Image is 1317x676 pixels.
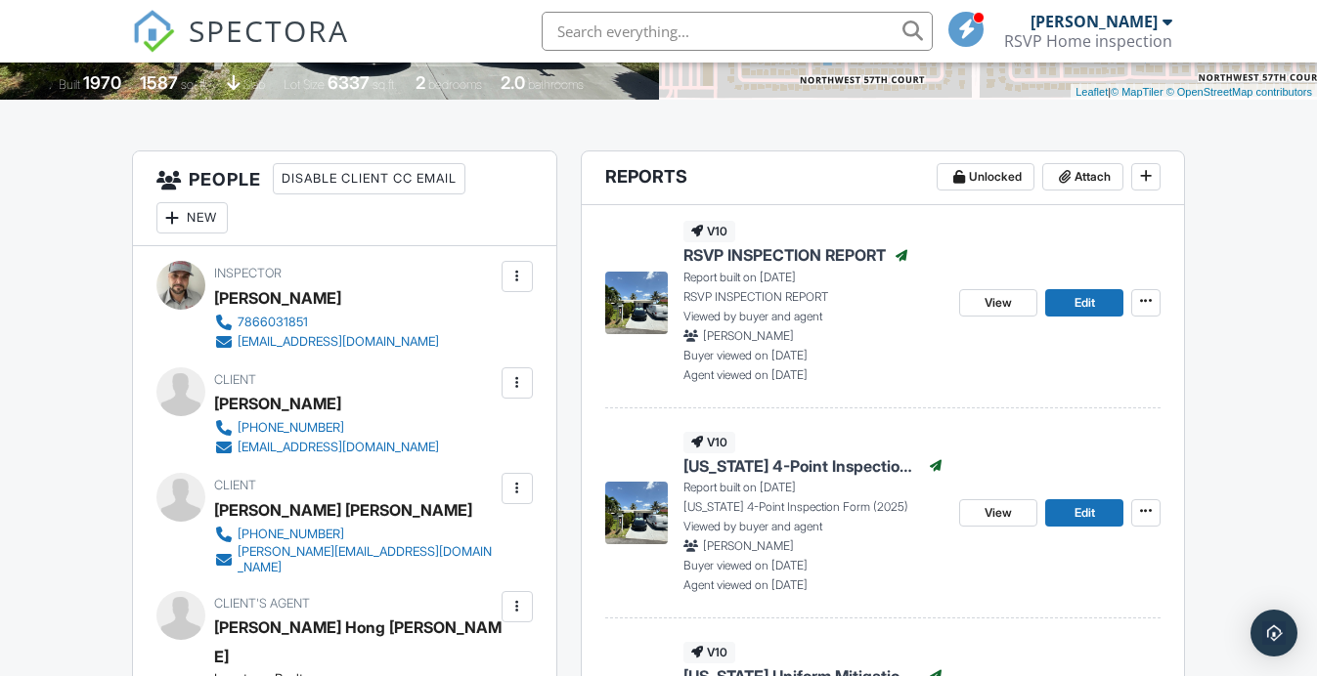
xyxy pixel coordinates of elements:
[214,283,341,313] div: [PERSON_NAME]
[238,420,344,436] div: [PHONE_NUMBER]
[238,544,497,575] div: [PERSON_NAME][EMAIL_ADDRESS][DOMAIN_NAME]
[528,77,584,92] span: bathrooms
[328,72,370,93] div: 6337
[214,438,439,457] a: [EMAIL_ADDRESS][DOMAIN_NAME]
[428,77,482,92] span: bedrooms
[214,596,310,611] span: Client's Agent
[1004,31,1172,51] div: RSVP Home inspection
[1111,86,1163,98] a: © MapTiler
[132,10,175,53] img: The Best Home Inspection Software - Spectora
[214,478,256,492] span: Client
[416,72,425,93] div: 2
[238,527,344,542] div: [PHONE_NUMBER]
[273,163,465,194] div: Disable Client CC Email
[214,332,439,352] a: [EMAIL_ADDRESS][DOMAIN_NAME]
[1166,86,1312,98] a: © OpenStreetMap contributors
[181,77,208,92] span: sq. ft.
[238,334,439,350] div: [EMAIL_ADDRESS][DOMAIN_NAME]
[1251,610,1297,656] div: Open Intercom Messenger
[238,315,308,330] div: 7866031851
[214,495,472,525] div: [PERSON_NAME] [PERSON_NAME]
[214,418,439,438] a: [PHONE_NUMBER]
[1031,12,1158,31] div: [PERSON_NAME]
[214,544,497,575] a: [PERSON_NAME][EMAIL_ADDRESS][DOMAIN_NAME]
[1071,84,1317,101] div: |
[243,77,265,92] span: slab
[284,77,325,92] span: Lot Size
[542,12,933,51] input: Search everything...
[214,613,512,671] a: [PERSON_NAME] Hong [PERSON_NAME]
[373,77,397,92] span: sq.ft.
[133,151,556,246] h3: People
[83,72,121,93] div: 1970
[238,440,439,455] div: [EMAIL_ADDRESS][DOMAIN_NAME]
[501,72,525,93] div: 2.0
[132,26,349,67] a: SPECTORA
[1076,86,1108,98] a: Leaflet
[59,77,80,92] span: Built
[140,72,178,93] div: 1587
[214,525,497,544] a: [PHONE_NUMBER]
[214,389,341,418] div: [PERSON_NAME]
[214,266,282,280] span: Inspector
[156,202,228,233] div: New
[189,10,349,51] span: SPECTORA
[214,372,256,387] span: Client
[214,313,439,332] a: 7866031851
